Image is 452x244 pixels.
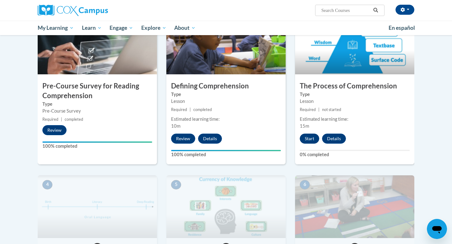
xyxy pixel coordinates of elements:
[300,134,319,144] button: Start
[65,117,83,122] span: completed
[300,91,410,98] label: Type
[82,24,102,32] span: Learn
[38,5,157,16] a: Cox Campus
[42,180,52,189] span: 4
[300,116,410,123] div: Estimated learning time:
[389,24,415,31] span: En español
[137,21,170,35] a: Explore
[371,7,380,14] button: Search
[171,180,181,189] span: 5
[42,141,152,143] div: Your progress
[61,117,62,122] span: |
[171,123,180,129] span: 10m
[321,7,371,14] input: Search Courses
[322,134,346,144] button: Details
[171,116,281,123] div: Estimated learning time:
[166,81,286,91] h3: Defining Comprehension
[295,12,414,74] img: Course Image
[300,180,310,189] span: 6
[171,150,281,151] div: Your progress
[174,24,196,32] span: About
[295,175,414,238] img: Course Image
[42,125,67,135] button: Review
[42,143,152,150] label: 100% completed
[42,108,152,114] div: Pre-Course Survey
[171,91,281,98] label: Type
[171,151,281,158] label: 100% completed
[300,123,309,129] span: 15m
[38,81,157,101] h3: Pre-Course Survey for Reading Comprehension
[166,12,286,74] img: Course Image
[198,134,222,144] button: Details
[38,24,74,32] span: My Learning
[190,107,191,112] span: |
[300,107,316,112] span: Required
[322,107,341,112] span: not started
[193,107,212,112] span: completed
[42,101,152,108] label: Type
[318,107,320,112] span: |
[300,151,410,158] label: 0% completed
[395,5,414,15] button: Account Settings
[166,175,286,238] img: Course Image
[171,107,187,112] span: Required
[171,98,281,105] div: Lesson
[28,21,424,35] div: Main menu
[38,12,157,74] img: Course Image
[78,21,106,35] a: Learn
[110,24,133,32] span: Engage
[141,24,166,32] span: Explore
[34,21,78,35] a: My Learning
[42,117,58,122] span: Required
[38,5,108,16] img: Cox Campus
[427,219,447,239] iframe: Button to launch messaging window
[170,21,200,35] a: About
[300,98,410,105] div: Lesson
[105,21,137,35] a: Engage
[385,21,419,34] a: En español
[38,175,157,238] img: Course Image
[295,81,414,91] h3: The Process of Comprehension
[171,134,195,144] button: Review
